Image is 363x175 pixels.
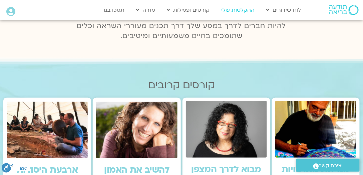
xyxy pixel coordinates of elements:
[101,4,128,16] a: תמכו בנו
[263,4,305,16] a: לוח שידורים
[319,161,343,170] span: יצירת קשר
[329,5,359,15] img: תודעה בריאה
[296,159,360,172] a: יצירת קשר
[3,79,360,91] h2: קורסים קרובים
[133,4,159,16] a: עזרה
[164,4,213,16] a: קורסים ופעילות
[62,1,301,41] p: דרך עבודה פנימית אנו מחזקים את היכולת שלנו ליצור שינוי בחיינו, בחיי הסובבים אותנו ובעולם כולו. לא...
[218,4,258,16] a: ההקלטות שלי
